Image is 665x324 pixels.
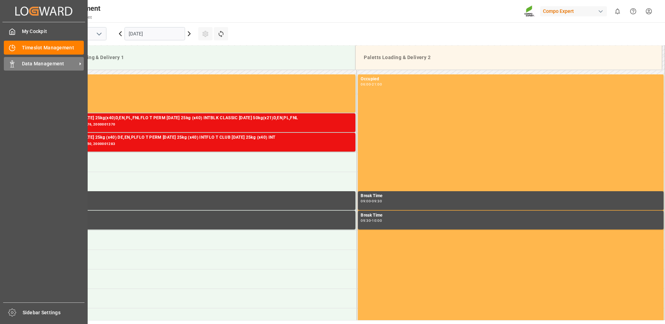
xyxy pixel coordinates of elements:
div: Occupied [53,76,353,83]
div: Main ref : 6100001576, 2000001370 [53,122,353,128]
div: 09:00 [361,200,371,203]
div: Paletts Loading & Delivery 2 [361,51,656,64]
div: Break Time [53,193,353,200]
div: 10:00 [372,219,382,222]
button: Compo Expert [540,5,610,18]
div: Compo Expert [540,6,607,16]
a: Timeslot Management [4,41,84,54]
div: Main ref : 6100001750, 2000001283 [53,141,353,147]
div: Break Time [53,212,353,219]
div: NTC CLASSIC [DATE] 25kg (x40) DE,EN,PLFLO T PERM [DATE] 25kg (x40) INTFLO T CLUB [DATE] 25kg (x40... [53,134,353,141]
span: Timeslot Management [22,44,84,51]
input: DD.MM.YYYY [125,27,185,40]
span: My Cockpit [22,28,84,35]
span: Sidebar Settings [23,309,85,316]
div: 06:00 [361,83,371,86]
img: Screenshot%202023-09-29%20at%2010.02.21.png_1712312052.png [524,5,535,17]
div: BLK CLASSIC [DATE] 25kg(x40)D,EN,PL,FNLFLO T PERM [DATE] 25kg (x40) INTBLK CLASSIC [DATE] 50kg(x2... [53,115,353,122]
button: show 0 new notifications [610,3,625,19]
div: Occupied [361,76,661,83]
span: Data Management [22,60,77,67]
div: Break Time [361,212,661,219]
div: Break Time [361,193,661,200]
div: 09:30 [372,200,382,203]
div: Paletts Loading & Delivery 1 [54,51,350,64]
button: open menu [94,29,104,39]
div: - [371,219,372,222]
div: - [371,200,372,203]
div: 21:00 [372,83,382,86]
div: 09:30 [361,219,371,222]
a: My Cockpit [4,25,84,38]
div: - [371,83,372,86]
button: Help Center [625,3,641,19]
